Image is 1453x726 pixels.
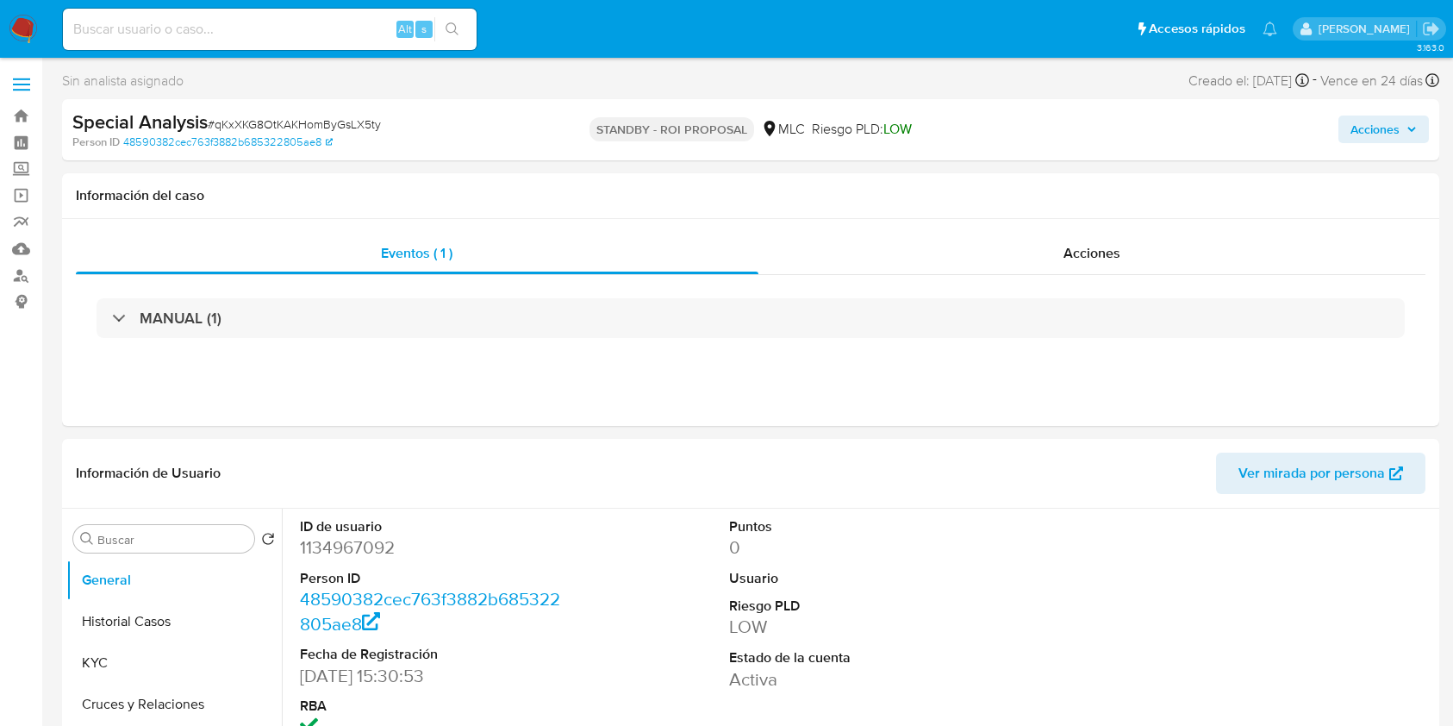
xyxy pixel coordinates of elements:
input: Buscar [97,532,247,548]
p: nicolas.luzardo@mercadolibre.com [1319,21,1416,37]
b: Person ID [72,135,120,150]
span: Riesgo PLD: [812,120,912,139]
button: Cruces y Relaciones [66,684,282,725]
button: Volver al orden por defecto [261,532,275,551]
span: Vence en 24 días [1320,72,1423,91]
dt: Riesgo PLD [729,597,998,616]
button: General [66,560,282,601]
button: Ver mirada por persona [1216,453,1425,494]
dd: LOW [729,615,998,639]
dt: Estado de la cuenta [729,648,998,667]
dt: Fecha de Registración [300,645,569,664]
span: LOW [883,119,912,139]
button: Acciones [1338,116,1429,143]
a: 48590382cec763f3882b685322805ae8 [300,586,560,635]
h3: MANUAL (1) [140,309,221,328]
dt: RBA [300,697,569,716]
h1: Información del caso [76,187,1425,204]
h1: Información de Usuario [76,465,221,482]
dt: Person ID [300,569,569,588]
button: Historial Casos [66,601,282,642]
div: Creado el: [DATE] [1188,69,1309,92]
dd: [DATE] 15:30:53 [300,664,569,688]
a: Notificaciones [1263,22,1277,36]
span: Acciones [1350,116,1400,143]
dd: Activa [729,667,998,692]
b: Special Analysis [72,108,208,135]
button: KYC [66,642,282,684]
button: search-icon [434,17,470,41]
span: Accesos rápidos [1149,20,1245,38]
span: Eventos ( 1 ) [381,243,452,263]
span: Sin analista asignado [62,72,184,91]
span: Ver mirada por persona [1238,453,1385,494]
input: Buscar usuario o caso... [63,18,477,41]
div: MANUAL (1) [97,298,1405,338]
span: Acciones [1063,243,1120,263]
div: MLC [761,120,805,139]
dt: Puntos [729,517,998,536]
span: s [421,21,427,37]
dt: Usuario [729,569,998,588]
span: Alt [398,21,412,37]
dt: ID de usuario [300,517,569,536]
dd: 0 [729,535,998,560]
a: 48590382cec763f3882b685322805ae8 [123,135,333,150]
span: # qKxXKG8OtKAKHomByGsLX5ty [208,116,381,133]
span: - [1313,69,1317,92]
p: STANDBY - ROI PROPOSAL [589,117,754,141]
dd: 1134967092 [300,535,569,560]
button: Buscar [80,532,94,546]
a: Salir [1422,20,1440,38]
